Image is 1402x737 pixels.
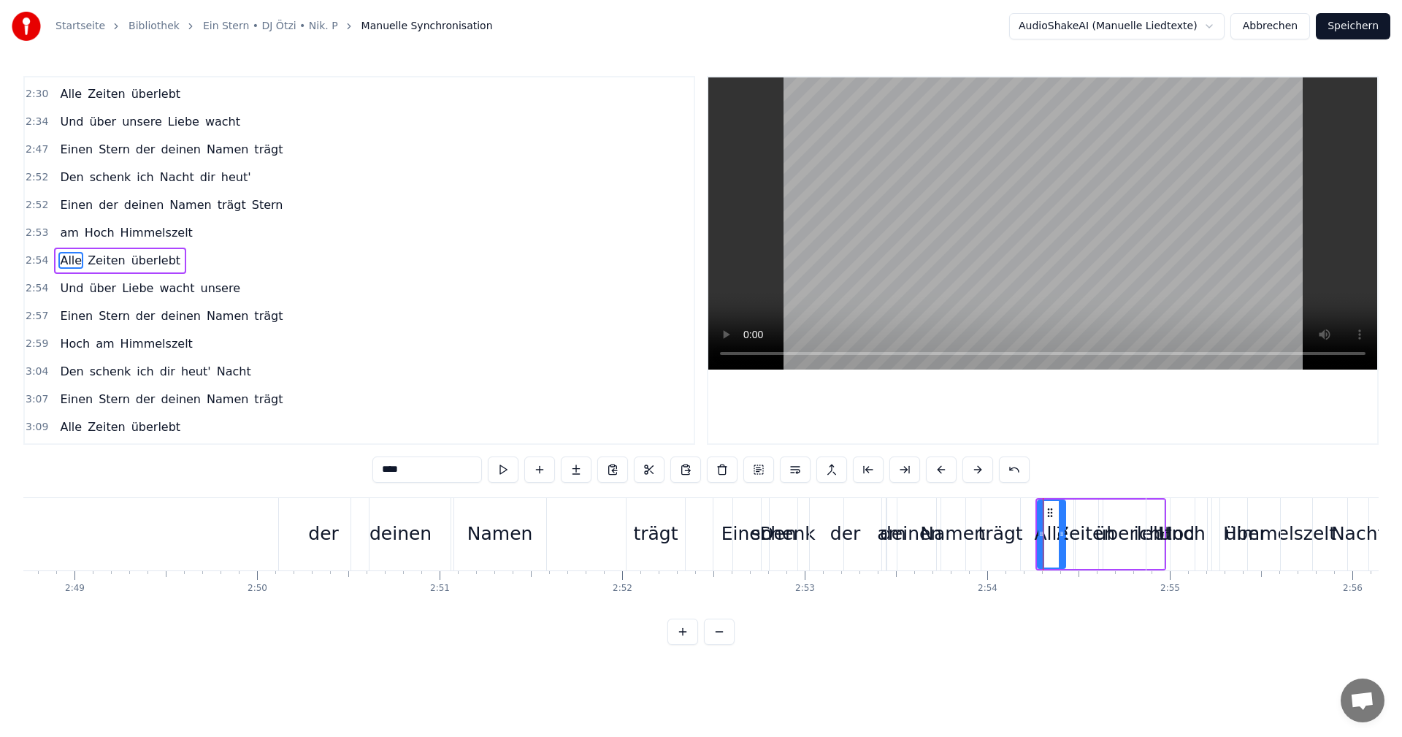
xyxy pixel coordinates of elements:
span: deinen [159,141,202,158]
span: Namen [205,308,250,324]
div: überlebt [1095,520,1171,548]
span: über [88,280,118,297]
span: Und [58,280,85,297]
span: trägt [253,141,284,158]
button: Speichern [1316,13,1390,39]
span: Stern [97,141,131,158]
span: 2:30 [26,87,48,102]
span: überlebt [130,419,182,435]
div: 2:54 [978,583,997,595]
a: Ein Stern • DJ Ötzi • Nik. P [203,19,338,34]
span: Nacht [215,363,253,380]
span: ich [135,169,155,186]
span: über [88,113,118,130]
span: 2:34 [26,115,48,129]
span: am [94,335,115,352]
span: Alle [58,419,83,435]
span: Alle [58,252,83,269]
span: überlebt [130,252,182,269]
div: Zeiten [1057,520,1115,548]
span: trägt [253,391,284,408]
span: Himmelszelt [119,335,194,352]
span: der [97,196,120,213]
span: Liebe [166,113,201,130]
div: der [830,520,861,548]
span: der [134,308,157,324]
span: überlebt [130,85,182,102]
div: der [308,520,339,548]
span: 2:53 [26,226,48,240]
span: trägt [216,196,248,213]
span: der [134,391,157,408]
span: trägt [253,308,284,324]
span: Namen [205,391,250,408]
span: Himmelszelt [119,224,194,241]
span: 3:07 [26,392,48,407]
div: Chat öffnen [1341,679,1384,722]
span: am [58,224,80,241]
span: Den [58,363,85,380]
div: 2:53 [795,583,815,595]
span: Manuelle Synchronisation [361,19,493,34]
span: deinen [123,196,166,213]
span: 2:52 [26,170,48,185]
span: Stern [97,308,131,324]
span: Einen [58,141,94,158]
img: youka [12,12,41,41]
span: 2:59 [26,337,48,351]
span: Zeiten [86,252,127,269]
span: ich [135,363,155,380]
span: deinen [159,308,202,324]
span: 2:47 [26,142,48,157]
span: unsere [199,280,242,297]
span: Stern [97,391,131,408]
span: deinen [159,391,202,408]
button: Abbrechen [1230,13,1310,39]
span: wacht [158,280,196,297]
span: 2:57 [26,309,48,324]
span: 3:04 [26,364,48,379]
span: der [134,141,157,158]
span: schenk [88,169,133,186]
a: Startseite [55,19,105,34]
span: 2:52 [26,198,48,213]
div: trägt [633,520,678,548]
span: 3:09 [26,420,48,435]
div: Namen [467,520,533,548]
div: 2:56 [1343,583,1363,595]
nav: breadcrumb [55,19,493,34]
span: Einen [58,196,94,213]
span: heut' [180,363,212,380]
span: Einen [58,308,94,324]
span: dir [199,169,217,186]
span: heut' [220,169,253,186]
div: Und [1158,520,1195,548]
span: Nacht [158,169,196,186]
div: am [877,520,906,548]
span: Zeiten [86,419,127,435]
span: Den [58,169,85,186]
div: Einen [721,520,773,548]
span: dir [158,363,177,380]
span: 2:54 [26,281,48,296]
span: Einen [58,391,94,408]
div: 2:50 [248,583,267,595]
span: Alle [58,85,83,102]
div: 2:51 [430,583,450,595]
span: Stern [250,196,285,213]
a: Bibliothek [129,19,180,34]
span: schenk [88,363,133,380]
span: Und [58,113,85,130]
span: Hoch [83,224,116,241]
span: wacht [204,113,242,130]
span: Zeiten [86,85,127,102]
div: deinen [369,520,432,548]
span: Namen [205,141,250,158]
span: Hoch [58,335,91,352]
span: Namen [168,196,212,213]
div: 2:52 [613,583,632,595]
div: 2:49 [65,583,85,595]
span: Liebe [120,280,155,297]
div: Alle [1034,520,1068,548]
span: 2:54 [26,253,48,268]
